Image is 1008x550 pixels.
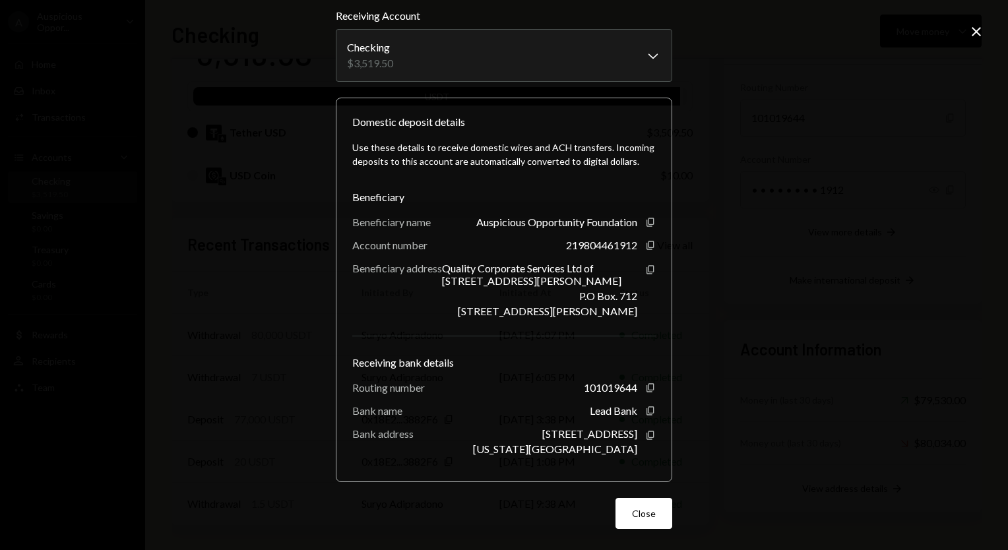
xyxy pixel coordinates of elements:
div: Quality Corporate Services Ltd of [STREET_ADDRESS][PERSON_NAME] [442,262,637,287]
div: Domestic deposit details [352,114,465,130]
div: Receiving bank details [352,355,656,371]
label: Receiving Account [336,8,672,24]
div: [STREET_ADDRESS] [542,427,637,440]
div: Beneficiary name [352,216,431,228]
button: Close [615,498,672,529]
div: 219804461912 [566,239,637,251]
button: Receiving Account [336,29,672,82]
div: 101019644 [584,381,637,394]
div: P.O Box. 712 [579,290,637,302]
div: Lead Bank [590,404,637,417]
div: [STREET_ADDRESS][PERSON_NAME] [458,305,637,317]
div: Use these details to receive domestic wires and ACH transfers. Incoming deposits to this account ... [352,140,656,168]
div: Routing number [352,381,425,394]
div: [US_STATE][GEOGRAPHIC_DATA] [473,443,637,455]
div: Beneficiary [352,189,656,205]
div: Bank address [352,427,414,440]
div: Beneficiary address [352,262,442,274]
div: Bank name [352,404,402,417]
div: Account number [352,239,427,251]
div: Auspicious Opportunity Foundation [476,216,637,228]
